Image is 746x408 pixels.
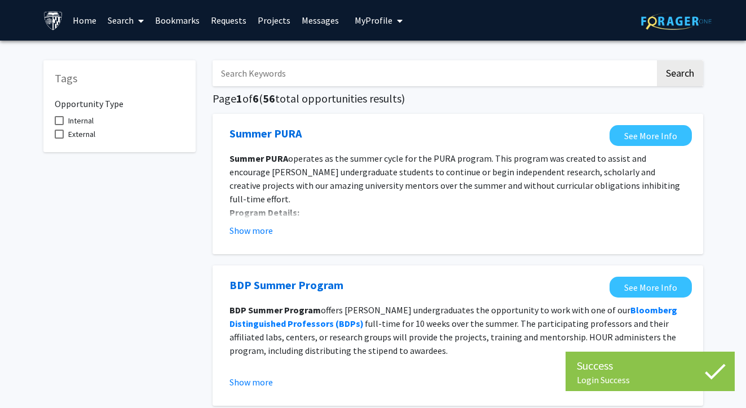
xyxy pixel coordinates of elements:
[43,11,63,30] img: Johns Hopkins University Logo
[55,72,184,85] h5: Tags
[68,127,95,141] span: External
[229,153,288,164] strong: Summer PURA
[657,60,703,86] button: Search
[149,1,205,40] a: Bookmarks
[229,153,680,205] span: operates as the summer cycle for the PURA program. This program was created to assist and encoura...
[610,125,692,146] a: Opens in a new tab
[229,304,321,316] strong: BDP Summer Program
[102,1,149,40] a: Search
[296,1,345,40] a: Messages
[229,224,273,237] button: Show more
[610,277,692,298] a: Opens in a new tab
[68,114,94,127] span: Internal
[641,12,712,30] img: ForagerOne Logo
[229,207,299,218] strong: Program Details:
[577,357,723,374] div: Success
[67,1,102,40] a: Home
[8,357,48,400] iframe: Chat
[252,1,296,40] a: Projects
[229,125,302,142] a: Opens in a new tab
[213,92,703,105] h5: Page of ( total opportunities results)
[205,1,252,40] a: Requests
[229,375,273,389] button: Show more
[229,277,343,294] a: Opens in a new tab
[253,91,259,105] span: 6
[236,91,242,105] span: 1
[577,374,723,385] div: Login Success
[229,303,686,357] p: offers [PERSON_NAME] undergraduates the opportunity to work with one of our full-time for 10 week...
[213,60,655,86] input: Search Keywords
[263,91,275,105] span: 56
[355,15,392,26] span: My Profile
[55,90,184,109] h6: Opportunity Type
